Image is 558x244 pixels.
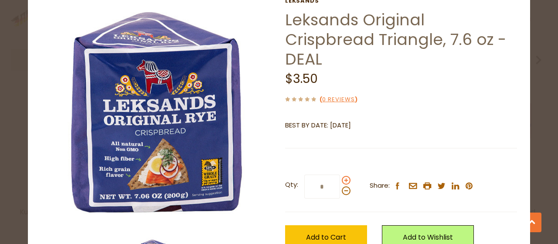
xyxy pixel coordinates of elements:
[320,95,357,103] span: ( )
[285,120,517,131] p: BEST BY DATE: [DATE]
[370,180,390,191] span: Share:
[285,179,298,190] strong: Qty:
[322,95,355,104] a: 0 Reviews
[304,175,340,199] input: Qty:
[285,9,506,70] a: Leksands Original Crispbread Triangle, 7.6 oz - DEAL
[285,70,318,87] span: $3.50
[306,232,346,242] span: Add to Cart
